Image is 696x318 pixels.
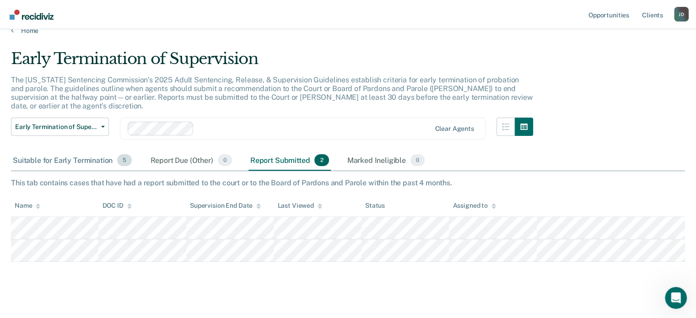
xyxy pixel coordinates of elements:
div: Clear agents [435,125,474,133]
span: 0 [410,154,425,166]
div: J D [674,7,689,22]
div: Status [365,202,385,210]
div: Early Termination of Supervision [11,49,533,75]
div: Report Submitted2 [248,151,331,171]
div: DOC ID [102,202,131,210]
iframe: Intercom live chat [665,287,687,309]
button: Early Termination of Supervision [11,118,109,136]
p: The [US_STATE] Sentencing Commission’s 2025 Adult Sentencing, Release, & Supervision Guidelines e... [11,75,533,111]
span: 5 [117,154,132,166]
div: Name [15,202,40,210]
div: Supervision End Date [190,202,261,210]
img: Recidiviz [10,10,54,20]
div: Report Due (Other)0 [148,151,233,171]
a: Home [11,27,685,35]
div: Assigned to [453,202,496,210]
button: Profile dropdown button [674,7,689,22]
span: Early Termination of Supervision [15,123,97,131]
div: Last Viewed [277,202,322,210]
span: 2 [314,154,329,166]
div: This tab contains cases that have had a report submitted to the court or to the Board of Pardons ... [11,178,685,187]
span: 0 [218,154,232,166]
div: Suitable for Early Termination5 [11,151,134,171]
div: Marked Ineligible0 [345,151,427,171]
